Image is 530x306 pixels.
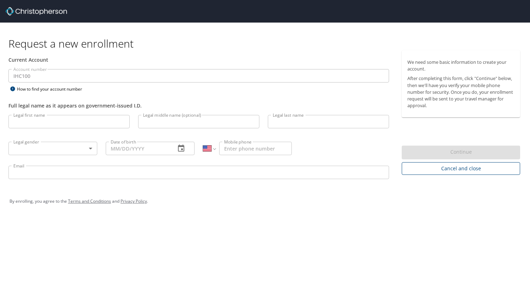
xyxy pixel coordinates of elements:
[10,192,520,210] div: By enrolling, you agree to the and .
[402,162,520,175] button: Cancel and close
[407,164,514,173] span: Cancel and close
[8,56,389,63] div: Current Account
[219,142,292,155] input: Enter phone number
[68,198,111,204] a: Terms and Conditions
[121,198,147,204] a: Privacy Policy
[407,59,514,72] p: We need some basic information to create your account.
[8,142,97,155] div: ​
[6,7,67,16] img: cbt logo
[8,37,526,50] h1: Request a new enrollment
[8,85,97,93] div: How to find your account number
[8,102,389,109] div: Full legal name as it appears on government-issued I.D.
[106,142,170,155] input: MM/DD/YYYY
[407,75,514,109] p: After completing this form, click "Continue" below, then we'll have you verify your mobile phone ...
